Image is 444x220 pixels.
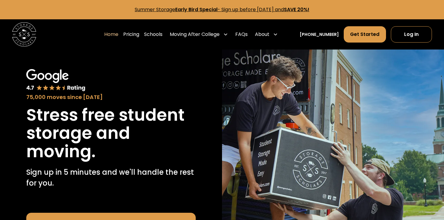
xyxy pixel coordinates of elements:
strong: SAVE 20%! [284,6,309,13]
div: Moving After College [170,31,220,38]
div: Moving After College [167,26,230,43]
a: home [12,22,36,46]
a: Home [104,26,118,43]
a: FAQs [235,26,248,43]
strong: Early Bird Special [175,6,217,13]
div: About [255,31,269,38]
a: Summer StorageEarly Bird Special- Sign up before [DATE] andSAVE 20%! [135,6,309,13]
a: Get Started [344,26,386,43]
p: Sign up in 5 minutes and we'll handle the rest for you. [26,167,196,189]
img: Storage Scholars main logo [12,22,36,46]
a: Log In [391,26,432,43]
a: Pricing [123,26,139,43]
img: Google 4.7 star rating [26,69,86,92]
a: Schools [144,26,162,43]
h1: Stress free student storage and moving. [26,106,196,161]
div: About [253,26,280,43]
div: 75,000 moves since [DATE] [26,93,196,101]
a: [PHONE_NUMBER] [300,31,339,38]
